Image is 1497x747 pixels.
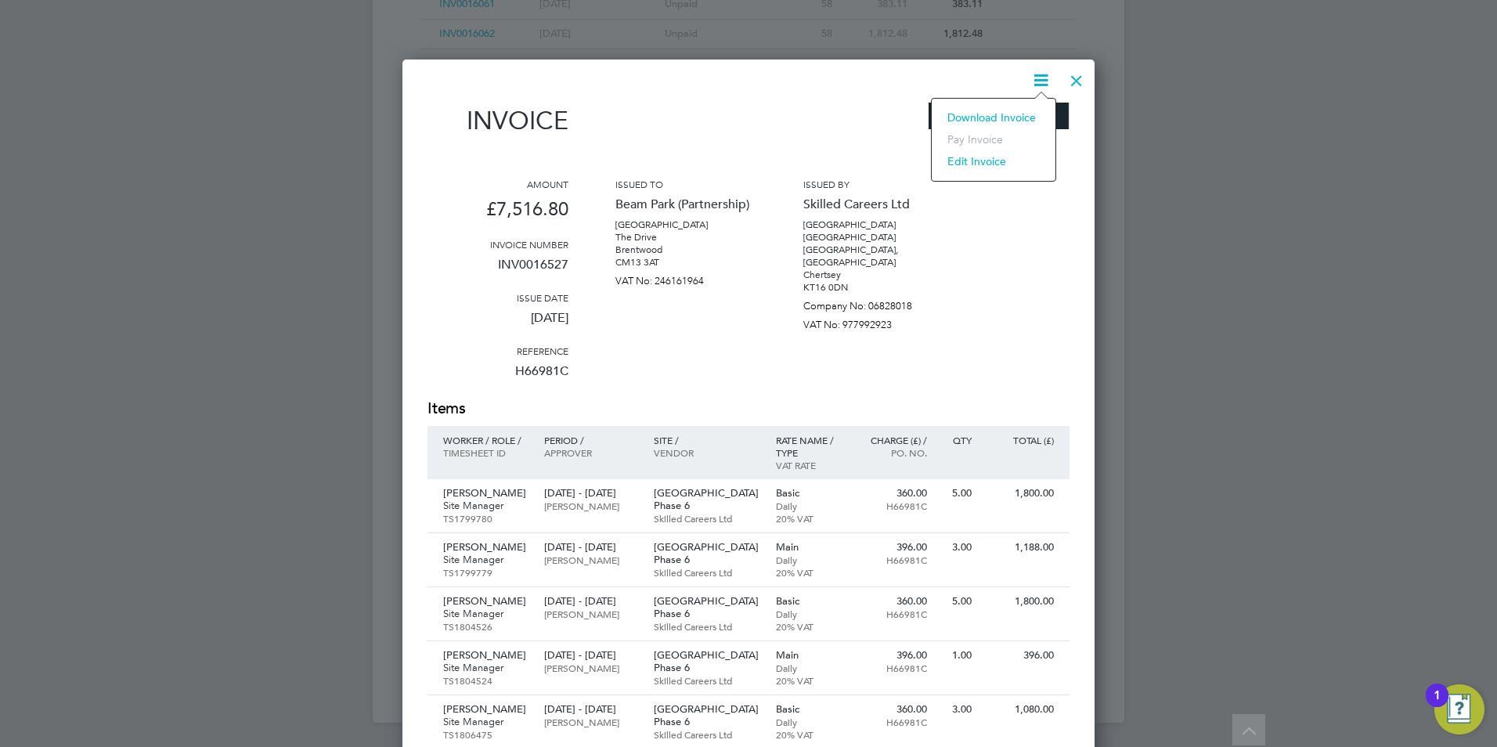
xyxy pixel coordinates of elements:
[615,178,756,190] h3: Issued to
[776,716,844,728] p: Daily
[1434,695,1441,716] div: 1
[443,649,528,662] p: [PERSON_NAME]
[859,703,927,716] p: 360.00
[803,269,944,281] p: Chertsey
[427,190,568,238] p: £7,516.80
[943,649,972,662] p: 1.00
[427,178,568,190] h3: Amount
[427,345,568,357] h3: Reference
[943,595,972,608] p: 5.00
[859,554,927,566] p: H66981C
[615,231,756,244] p: The Drive
[803,312,944,331] p: VAT No: 977992923
[803,244,944,269] p: [GEOGRAPHIC_DATA], [GEOGRAPHIC_DATA]
[943,703,972,716] p: 3.00
[859,608,927,620] p: H66981C
[859,541,927,554] p: 396.00
[544,446,637,459] p: Approver
[443,662,528,674] p: Site Manager
[654,674,760,687] p: Skilled Careers Ltd
[776,674,844,687] p: 20% VAT
[987,703,1054,716] p: 1,080.00
[443,500,528,512] p: Site Manager
[544,434,637,446] p: Period /
[654,620,760,633] p: Skilled Careers Ltd
[615,190,756,218] p: Beam Park (Partnership)
[654,446,760,459] p: Vendor
[654,728,760,741] p: Skilled Careers Ltd
[987,541,1054,554] p: 1,188.00
[443,434,528,446] p: Worker / Role /
[654,703,760,728] p: [GEOGRAPHIC_DATA] Phase 6
[443,674,528,687] p: TS1804524
[987,595,1054,608] p: 1,800.00
[987,434,1054,446] p: Total (£)
[776,728,844,741] p: 20% VAT
[443,512,528,525] p: TS1799780
[940,106,1048,128] li: Download Invoice
[654,595,760,620] p: [GEOGRAPHIC_DATA] Phase 6
[943,487,972,500] p: 5.00
[654,487,760,512] p: [GEOGRAPHIC_DATA] Phase 6
[544,662,637,674] p: [PERSON_NAME]
[940,128,1048,150] li: Pay invoice
[654,512,760,525] p: Skilled Careers Ltd
[544,608,637,620] p: [PERSON_NAME]
[776,554,844,566] p: Daily
[803,178,944,190] h3: Issued by
[443,620,528,633] p: TS1804526
[427,106,568,135] h1: Invoice
[859,649,927,662] p: 396.00
[776,620,844,633] p: 20% VAT
[544,500,637,512] p: [PERSON_NAME]
[443,716,528,728] p: Site Manager
[943,541,972,554] p: 3.00
[776,541,844,554] p: Main
[776,487,844,500] p: Basic
[776,512,844,525] p: 20% VAT
[776,662,844,674] p: Daily
[929,103,1070,129] img: skilledcareers-logo-remittance.png
[443,541,528,554] p: [PERSON_NAME]
[859,662,927,674] p: H66981C
[443,728,528,741] p: TS1806475
[803,294,944,312] p: Company No: 06828018
[776,500,844,512] p: Daily
[544,649,637,662] p: [DATE] - [DATE]
[615,218,756,231] p: [GEOGRAPHIC_DATA]
[776,566,844,579] p: 20% VAT
[803,218,944,244] p: [GEOGRAPHIC_DATA] [GEOGRAPHIC_DATA]
[544,487,637,500] p: [DATE] - [DATE]
[859,500,927,512] p: H66981C
[427,398,1070,420] h2: Items
[544,716,637,728] p: [PERSON_NAME]
[776,434,844,459] p: Rate name / type
[544,703,637,716] p: [DATE] - [DATE]
[654,649,760,674] p: [GEOGRAPHIC_DATA] Phase 6
[654,541,760,566] p: [GEOGRAPHIC_DATA] Phase 6
[859,595,927,608] p: 360.00
[776,703,844,716] p: Basic
[654,434,760,446] p: Site /
[940,150,1048,172] li: Edit invoice
[776,649,844,662] p: Main
[776,595,844,608] p: Basic
[615,244,756,256] p: Brentwood
[443,608,528,620] p: Site Manager
[859,487,927,500] p: 360.00
[544,554,637,566] p: [PERSON_NAME]
[776,459,844,471] p: VAT rate
[859,446,927,459] p: Po. No.
[776,608,844,620] p: Daily
[859,716,927,728] p: H66981C
[427,304,568,345] p: [DATE]
[443,595,528,608] p: [PERSON_NAME]
[1434,684,1484,734] button: Open Resource Center, 1 new notification
[803,281,944,294] p: KT16 0DN
[615,269,756,287] p: VAT No: 246161964
[654,566,760,579] p: Skilled Careers Ltd
[427,238,568,251] h3: Invoice number
[943,434,972,446] p: QTY
[443,566,528,579] p: TS1799779
[427,291,568,304] h3: Issue date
